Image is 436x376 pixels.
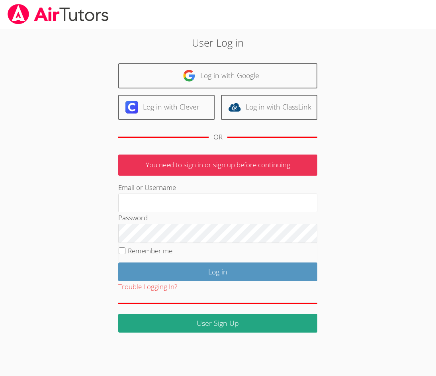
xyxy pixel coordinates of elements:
label: Email or Username [118,183,176,192]
img: airtutors_banner-c4298cdbf04f3fff15de1276eac7730deb9818008684d7c2e4769d2f7ddbe033.png [7,4,109,24]
a: Log in with ClassLink [221,95,317,120]
h2: User Log in [100,35,336,50]
a: User Sign Up [118,314,317,333]
img: classlink-logo-d6bb404cc1216ec64c9a2012d9dc4662098be43eaf13dc465df04b49fa7ab582.svg [228,101,241,114]
a: Log in with Google [118,63,317,88]
button: Trouble Logging In? [118,281,177,293]
div: OR [213,131,223,143]
a: Log in with Clever [118,95,215,120]
img: google-logo-50288ca7cdecda66e5e0955fdab243c47b7ad437acaf1139b6f446037453330a.svg [183,69,196,82]
input: Log in [118,262,317,281]
label: Password [118,213,148,222]
img: clever-logo-6eab21bc6e7a338710f1a6ff85c0baf02591cd810cc4098c63d3a4b26e2feb20.svg [125,101,138,114]
label: Remember me [128,246,172,255]
p: You need to sign in or sign up before continuing [118,155,317,176]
